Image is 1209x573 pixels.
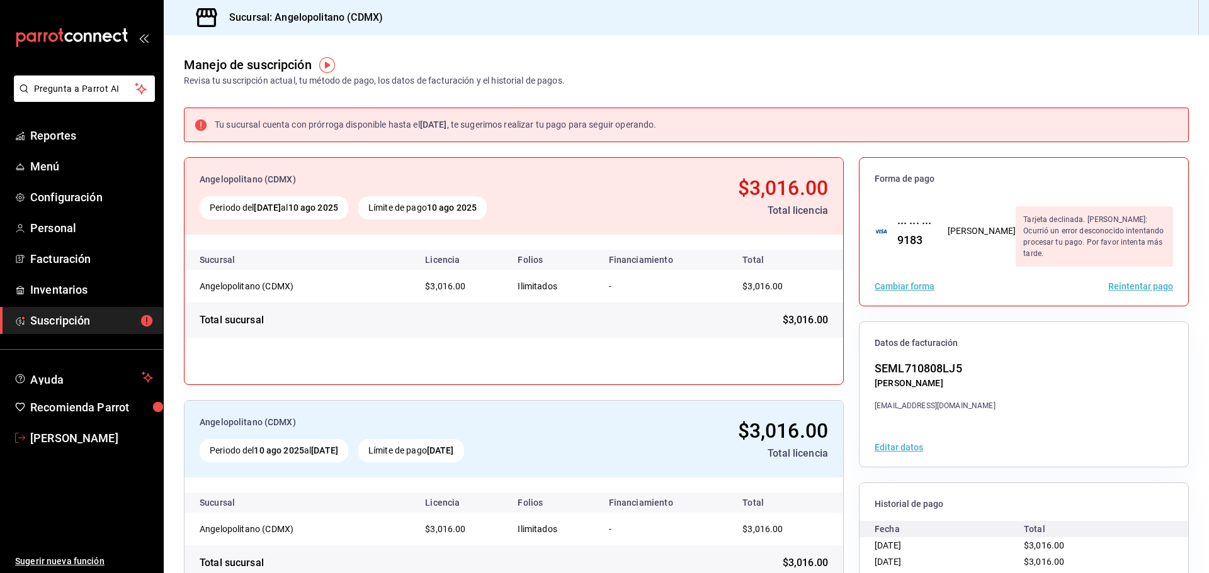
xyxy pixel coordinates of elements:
div: ··· ··· ··· 9183 [887,214,933,248]
img: Tooltip marker [319,57,335,73]
div: Periodo del al [200,196,348,220]
th: Financiamiento [599,250,728,270]
div: Angelopolitano (CDMX) [200,173,608,186]
span: Historial de pago [875,498,1173,510]
div: [DATE] [875,537,1024,554]
span: $3,016.00 [1024,557,1064,567]
th: Total [727,492,843,513]
span: Menú [30,158,153,175]
div: Angelopolitano (CDMX) [200,280,326,292]
span: Inventarios [30,281,153,298]
span: Pregunta a Parrot AI [34,82,135,96]
div: SEML710808LJ5 [875,360,996,377]
div: Total licencia [618,203,828,218]
button: Cambiar forma [875,282,934,291]
span: $3,016.00 [738,419,828,443]
span: $3,016.00 [425,524,465,534]
span: Sugerir nueva función [15,555,153,568]
span: Configuración [30,189,153,206]
td: Ilimitados [508,513,598,545]
div: [EMAIL_ADDRESS][DOMAIN_NAME] [875,400,996,411]
span: Recomienda Parrot [30,399,153,416]
span: Forma de pago [875,173,1173,185]
span: $3,016.00 [783,555,828,570]
th: Licencia [415,250,508,270]
strong: 10 ago 2025 [254,445,304,455]
span: $3,016.00 [1024,540,1064,550]
div: Total sucursal [200,555,264,570]
th: Folios [508,492,598,513]
strong: [DATE] [254,203,281,213]
strong: [DATE] [420,120,447,130]
strong: 10 ago 2025 [288,203,338,213]
div: Límite de pago [358,439,464,462]
button: Reintentar pago [1108,282,1173,291]
th: Financiamiento [599,492,728,513]
button: Pregunta a Parrot AI [14,75,155,102]
th: Folios [508,250,598,270]
div: Revisa tu suscripción actual, tu método de pago, los datos de facturación y el historial de pagos. [184,74,565,87]
div: Total sucursal [200,313,264,328]
td: - [599,513,728,545]
div: Angelopolitano (CDMX) [200,416,596,429]
div: Angelopolitano (CDMX) [200,523,326,535]
span: $3,016.00 [742,281,783,291]
div: Sucursal [200,255,269,265]
div: Total [1024,521,1173,537]
span: $3,016.00 [742,524,783,534]
span: Facturación [30,250,153,267]
span: $3,016.00 [425,281,465,291]
div: Sucursal [200,498,269,508]
strong: [DATE] [311,445,338,455]
td: Ilimitados [508,270,598,303]
div: Manejo de suscripción [184,55,312,74]
span: [PERSON_NAME] [30,430,153,447]
strong: [DATE] [427,445,454,455]
strong: 10 ago 2025 [427,203,477,213]
span: Datos de facturación [875,337,1173,349]
div: Periodo del al [200,439,348,462]
button: open_drawer_menu [139,33,149,43]
div: [PERSON_NAME] [948,225,1016,238]
div: Tarjeta declinada. [PERSON_NAME]: Ocurrió un error desconocido intentando procesar tu pago. Por f... [1016,206,1173,267]
h3: Sucursal: Angelopolitano (CDMX) [219,10,383,25]
th: Licencia [415,492,508,513]
span: $3,016.00 [783,313,828,328]
td: - [599,270,728,303]
span: Ayuda [30,370,137,385]
div: Total licencia [606,446,828,461]
button: Editar datos [875,443,923,452]
th: Total [727,250,843,270]
div: Fecha [875,521,1024,537]
div: [DATE] [875,554,1024,570]
span: Reportes [30,127,153,144]
div: [PERSON_NAME] [875,377,996,390]
span: Personal [30,220,153,236]
span: Suscripción [30,312,153,329]
div: Tu sucursal cuenta con prórroga disponible hasta el , te sugerimos realizar tu pago para seguir o... [215,118,656,131]
span: $3,016.00 [738,176,828,200]
a: Pregunta a Parrot AI [9,91,155,104]
div: Límite de pago [358,196,487,220]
